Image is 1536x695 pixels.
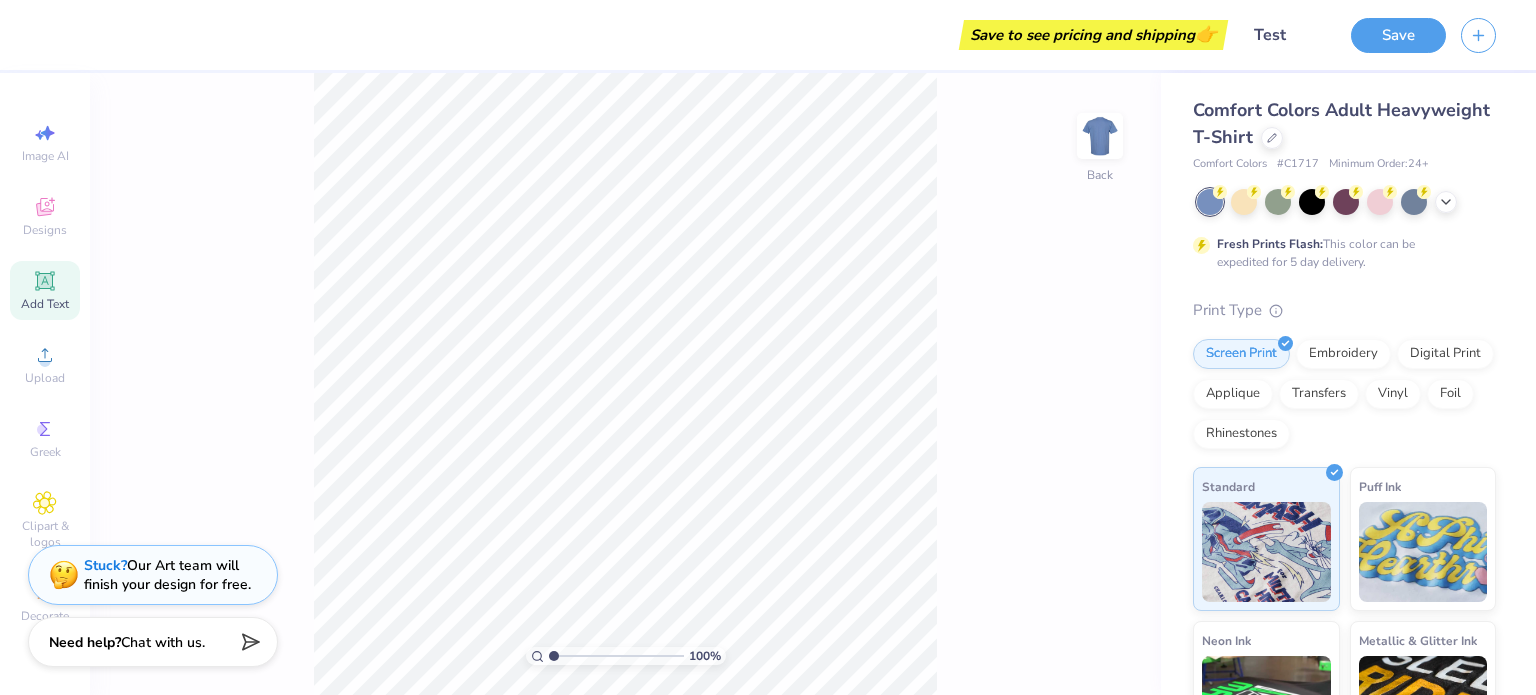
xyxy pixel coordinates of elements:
[1202,502,1331,602] img: Standard
[1193,98,1490,149] span: Comfort Colors Adult Heavyweight T-Shirt
[1329,156,1429,173] span: Minimum Order: 24 +
[10,518,80,550] span: Clipart & logos
[1217,235,1463,271] div: This color can be expedited for 5 day delivery.
[1080,116,1120,156] img: Back
[23,222,67,238] span: Designs
[1427,379,1474,409] div: Foil
[1193,419,1290,449] div: Rhinestones
[1296,339,1391,369] div: Embroidery
[1202,476,1255,497] span: Standard
[1193,156,1267,173] span: Comfort Colors
[689,647,721,665] span: 100 %
[121,633,205,652] span: Chat with us.
[21,296,69,312] span: Add Text
[1193,299,1496,322] div: Print Type
[21,608,69,624] span: Decorate
[1193,379,1273,409] div: Applique
[49,633,121,652] strong: Need help?
[25,370,65,386] span: Upload
[30,444,61,460] span: Greek
[1359,502,1488,602] img: Puff Ink
[1202,630,1251,651] span: Neon Ink
[1359,630,1477,651] span: Metallic & Glitter Ink
[84,556,127,575] strong: Stuck?
[1238,15,1336,55] input: Untitled Design
[1279,379,1359,409] div: Transfers
[1397,339,1494,369] div: Digital Print
[1195,22,1217,46] span: 👉
[1365,379,1421,409] div: Vinyl
[1087,166,1113,184] div: Back
[964,20,1223,50] div: Save to see pricing and shipping
[1277,156,1319,173] span: # C1717
[22,148,69,164] span: Image AI
[1351,18,1446,53] button: Save
[1217,236,1323,252] strong: Fresh Prints Flash:
[84,556,251,594] div: Our Art team will finish your design for free.
[1359,476,1401,497] span: Puff Ink
[1193,339,1290,369] div: Screen Print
